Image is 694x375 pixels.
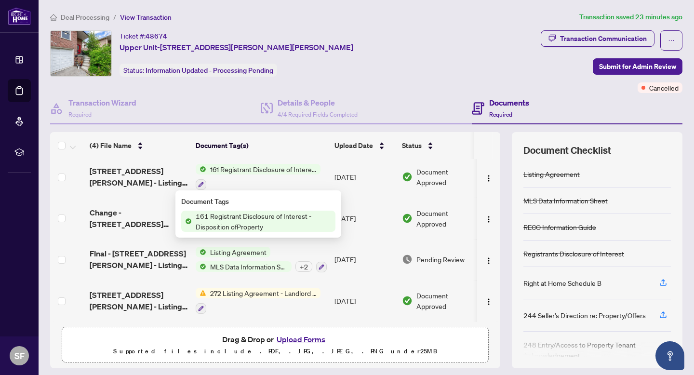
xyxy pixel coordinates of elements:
[90,289,188,312] span: [STREET_ADDRESS][PERSON_NAME] - Listing Agreement - Landlord Designated Representation Agre.pdf
[481,252,496,267] button: Logo
[90,165,188,188] span: [STREET_ADDRESS][PERSON_NAME] - Listing Agreement - Landlord Designated Representation Agre copy ...
[560,31,647,46] div: Transaction Communication
[51,31,111,76] img: IMG-W12344144_1.jpg
[120,41,353,53] span: Upper Unit-[STREET_ADDRESS][PERSON_NAME][PERSON_NAME]
[90,140,132,151] span: (4) File Name
[206,261,292,272] span: MLS Data Information Sheet
[489,111,512,118] span: Required
[485,298,493,306] img: Logo
[402,295,413,306] img: Document Status
[655,341,684,370] button: Open asap
[8,7,31,25] img: logo
[206,164,320,174] span: 161 Registrant Disclosure of Interest - Disposition ofProperty
[668,37,675,44] span: ellipsis
[402,172,413,182] img: Document Status
[196,288,320,314] button: Status Icon272 Listing Agreement - Landlord Designated Representation Agreement Authority to Offe...
[192,211,335,232] span: 161 Registrant Disclosure of Interest - Disposition ofProperty
[113,12,116,23] li: /
[146,66,273,75] span: Information Updated - Processing Pending
[68,111,92,118] span: Required
[489,97,529,108] h4: Documents
[196,288,206,298] img: Status Icon
[68,97,136,108] h4: Transaction Wizard
[481,169,496,185] button: Logo
[523,339,648,361] div: 248 Entry/Access to Property Tenant Acknowledgement
[331,156,398,198] td: [DATE]
[331,280,398,321] td: [DATE]
[523,278,601,288] div: Right at Home Schedule B
[278,97,358,108] h4: Details & People
[222,333,328,346] span: Drag & Drop or
[579,12,682,23] article: Transaction saved 23 minutes ago
[196,247,327,273] button: Status IconListing AgreementStatus IconMLS Data Information Sheet+2
[523,248,624,259] div: Registrants Disclosure of Interest
[523,169,580,179] div: Listing Agreement
[196,247,206,257] img: Status Icon
[274,333,328,346] button: Upload Forms
[90,207,188,230] span: Change - [STREET_ADDRESS][PERSON_NAME] - Amendment to Listing Agreement Authority to Offer for Le...
[485,257,493,265] img: Logo
[120,13,172,22] span: View Transaction
[146,32,167,40] span: 48674
[196,164,206,174] img: Status Icon
[181,216,192,227] img: Status Icon
[120,30,167,41] div: Ticket #:
[196,164,320,190] button: Status Icon161 Registrant Disclosure of Interest - Disposition ofProperty
[398,132,480,159] th: Status
[334,140,373,151] span: Upload Date
[331,239,398,281] td: [DATE]
[90,248,188,271] span: FInal - [STREET_ADDRESS][PERSON_NAME] - Listing Agreement - Landlord Designated Representation Ag...
[61,13,109,22] span: Deal Processing
[416,254,465,265] span: Pending Review
[331,132,398,159] th: Upload Date
[416,290,476,311] span: Document Approved
[62,327,488,363] span: Drag & Drop orUpload FormsSupported files include .PDF, .JPG, .JPEG, .PNG under25MB
[523,222,596,232] div: RECO Information Guide
[416,166,476,187] span: Document Approved
[192,132,331,159] th: Document Tag(s)
[196,261,206,272] img: Status Icon
[541,30,654,47] button: Transaction Communication
[481,211,496,226] button: Logo
[50,14,57,21] span: home
[485,174,493,182] img: Logo
[402,140,422,151] span: Status
[416,208,476,229] span: Document Approved
[86,132,192,159] th: (4) File Name
[481,293,496,308] button: Logo
[295,261,312,272] div: + 2
[523,144,611,157] span: Document Checklist
[68,346,482,357] p: Supported files include .PDF, .JPG, .JPEG, .PNG under 25 MB
[206,288,320,298] span: 272 Listing Agreement - Landlord Designated Representation Agreement Authority to Offer for Lease
[14,349,25,362] span: SF
[593,58,682,75] button: Submit for Admin Review
[331,198,398,239] td: [DATE]
[523,310,646,321] div: 244 Seller’s Direction re: Property/Offers
[649,82,679,93] span: Cancelled
[181,196,335,207] div: Document Tags
[120,64,277,77] div: Status:
[523,195,608,206] div: MLS Data Information Sheet
[485,215,493,223] img: Logo
[599,59,676,74] span: Submit for Admin Review
[206,247,270,257] span: Listing Agreement
[402,254,413,265] img: Document Status
[402,213,413,224] img: Document Status
[278,111,358,118] span: 4/4 Required Fields Completed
